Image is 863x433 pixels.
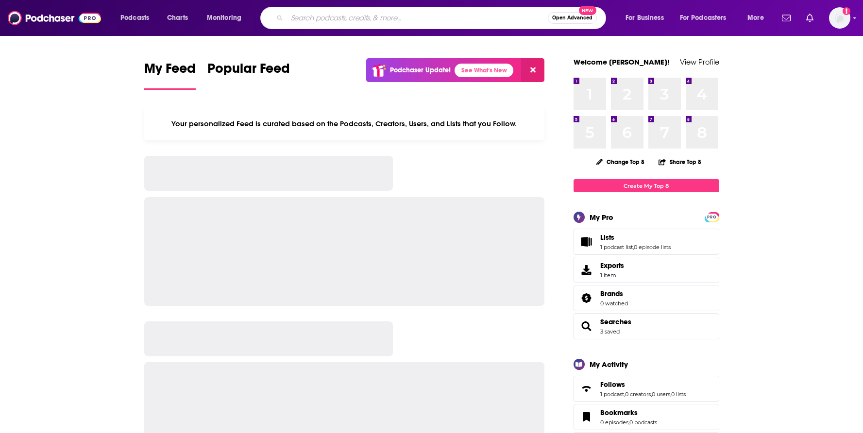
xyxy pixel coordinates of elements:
[600,380,625,389] span: Follows
[658,152,702,171] button: Share Top 8
[600,300,628,307] a: 0 watched
[651,391,652,398] span: ,
[455,64,513,77] a: See What's New
[144,60,196,83] span: My Feed
[574,376,719,402] span: Follows
[552,16,592,20] span: Open Advanced
[600,244,633,250] a: 1 podcast list
[574,313,719,339] span: Searches
[778,10,795,26] a: Show notifications dropdown
[574,257,719,283] a: Exports
[207,60,290,90] a: Popular Feed
[600,317,631,326] a: Searches
[574,285,719,311] span: Brands
[628,419,629,426] span: ,
[600,380,686,389] a: Follows
[674,10,741,26] button: open menu
[600,261,624,270] span: Exports
[843,7,850,15] svg: Add a profile image
[829,7,850,29] button: Show profile menu
[161,10,194,26] a: Charts
[207,60,290,83] span: Popular Feed
[829,7,850,29] img: User Profile
[577,291,596,305] a: Brands
[741,10,776,26] button: open menu
[207,11,241,25] span: Monitoring
[600,408,657,417] a: Bookmarks
[600,391,624,398] a: 1 podcast
[619,10,676,26] button: open menu
[600,408,638,417] span: Bookmarks
[671,391,686,398] a: 0 lists
[633,244,634,250] span: ,
[574,229,719,255] span: Lists
[591,156,651,168] button: Change Top 8
[577,319,596,333] a: Searches
[114,10,162,26] button: open menu
[600,233,671,242] a: Lists
[590,360,628,369] div: My Activity
[600,289,628,298] a: Brands
[600,289,623,298] span: Brands
[574,179,719,192] a: Create My Top 8
[600,419,628,426] a: 0 episodes
[270,7,615,29] div: Search podcasts, credits, & more...
[577,263,596,277] span: Exports
[625,391,651,398] a: 0 creators
[548,12,597,24] button: Open AdvancedNew
[670,391,671,398] span: ,
[577,410,596,424] a: Bookmarks
[577,235,596,249] a: Lists
[747,11,764,25] span: More
[626,11,664,25] span: For Business
[574,404,719,430] span: Bookmarks
[577,382,596,396] a: Follows
[390,66,451,74] p: Podchaser Update!
[120,11,149,25] span: Podcasts
[634,244,671,250] a: 0 episode lists
[706,213,718,220] a: PRO
[590,213,613,222] div: My Pro
[167,11,188,25] span: Charts
[629,419,657,426] a: 0 podcasts
[600,233,614,242] span: Lists
[287,10,548,26] input: Search podcasts, credits, & more...
[600,272,624,279] span: 1 item
[706,214,718,221] span: PRO
[829,7,850,29] span: Logged in as melrosepr
[579,6,596,15] span: New
[600,328,620,335] a: 3 saved
[652,391,670,398] a: 0 users
[8,9,101,27] img: Podchaser - Follow, Share and Rate Podcasts
[144,107,545,140] div: Your personalized Feed is curated based on the Podcasts, Creators, Users, and Lists that you Follow.
[574,57,670,67] a: Welcome [PERSON_NAME]!
[680,57,719,67] a: View Profile
[624,391,625,398] span: ,
[144,60,196,90] a: My Feed
[802,10,817,26] a: Show notifications dropdown
[680,11,727,25] span: For Podcasters
[200,10,254,26] button: open menu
